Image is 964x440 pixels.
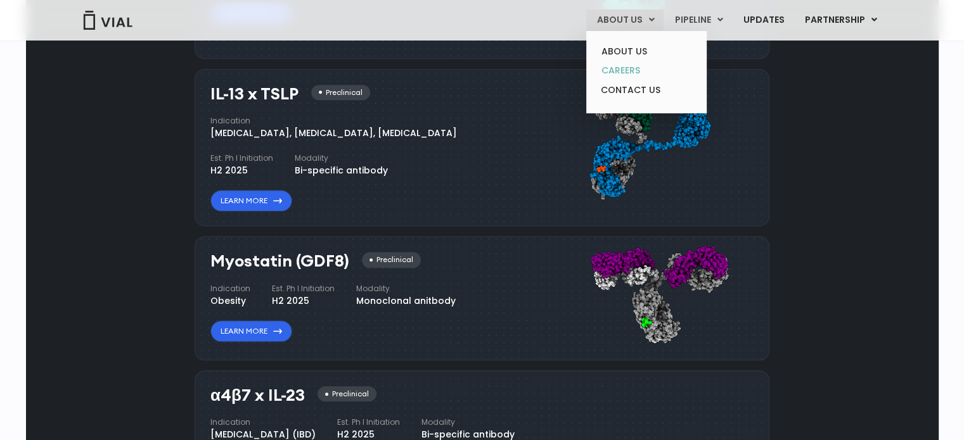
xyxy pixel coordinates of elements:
div: Preclinical [318,386,376,402]
h4: Modality [356,283,456,294]
img: Vial Logo [82,11,133,30]
a: CAREERS [591,61,702,80]
h4: Est. Ph I Initiation [272,283,335,294]
div: Preclinical [311,85,370,101]
div: Preclinical [362,252,421,268]
a: UPDATES [733,9,794,31]
div: Monoclonal anitbody [356,294,456,308]
div: H2 2025 [272,294,335,308]
h4: Modality [421,417,515,428]
a: CONTACT US [591,80,702,101]
h3: IL-13 x TSLP [210,85,299,103]
div: Obesity [210,294,250,308]
h3: α4β7 x IL-23 [210,386,305,405]
div: H2 2025 [210,164,273,177]
a: PARTNERSHIPMenu Toggle [794,9,887,31]
a: PIPELINEMenu Toggle [664,9,732,31]
h4: Modality [295,153,388,164]
h4: Est. Ph I Initiation [210,153,273,164]
div: [MEDICAL_DATA], [MEDICAL_DATA], [MEDICAL_DATA] [210,127,457,140]
a: Learn More [210,320,292,342]
a: ABOUT USMenu Toggle [586,9,664,31]
h4: Indication [210,283,250,294]
div: Bi-specific antibody [295,164,388,177]
h4: Est. Ph I Initiation [337,417,400,428]
a: ABOUT US [591,42,702,61]
h4: Indication [210,115,457,127]
h4: Indication [210,417,316,428]
h3: Myostatin (GDF8) [210,252,349,270]
a: Learn More [210,190,292,211]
